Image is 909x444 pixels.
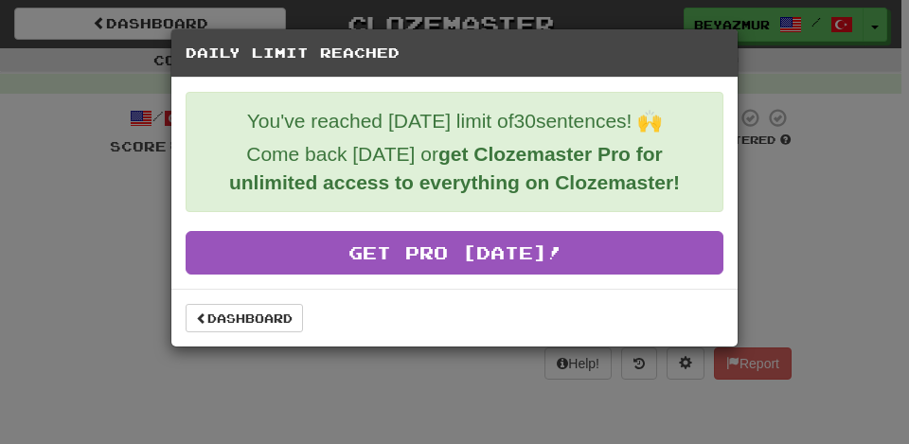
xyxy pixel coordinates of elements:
[201,107,708,135] p: You've reached [DATE] limit of 30 sentences! 🙌
[186,231,723,275] a: Get Pro [DATE]!
[186,44,723,62] h5: Daily Limit Reached
[201,140,708,197] p: Come back [DATE] or
[186,304,303,332] a: Dashboard
[229,143,680,193] strong: get Clozemaster Pro for unlimited access to everything on Clozemaster!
